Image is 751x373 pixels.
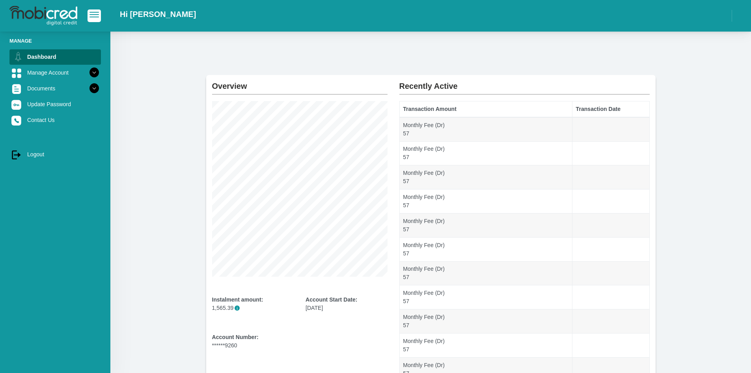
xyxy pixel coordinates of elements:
h2: Recently Active [399,75,650,91]
img: logo-mobicred.svg [9,6,77,26]
a: Dashboard [9,49,101,64]
h2: Overview [212,75,388,91]
b: Instalment amount: [212,296,263,303]
b: Account Start Date: [306,296,357,303]
td: Monthly Fee (Dr) 57 [399,213,572,237]
td: Monthly Fee (Dr) 57 [399,334,572,358]
td: Monthly Fee (Dr) 57 [399,189,572,214]
a: Update Password [9,97,101,112]
a: Contact Us [9,112,101,127]
th: Transaction Date [572,101,649,117]
td: Monthly Fee (Dr) 57 [399,285,572,309]
span: i [235,306,240,311]
b: Account Number: [212,334,259,340]
h2: Hi [PERSON_NAME] [120,9,196,19]
td: Monthly Fee (Dr) 57 [399,165,572,189]
p: 1,565.39 [212,304,294,312]
li: Manage [9,37,101,45]
td: Monthly Fee (Dr) 57 [399,261,572,285]
td: Monthly Fee (Dr) 57 [399,117,572,141]
td: Monthly Fee (Dr) 57 [399,141,572,165]
a: Documents [9,81,101,96]
th: Transaction Amount [399,101,572,117]
a: Logout [9,147,101,162]
div: [DATE] [306,296,388,312]
td: Monthly Fee (Dr) 57 [399,237,572,261]
td: Monthly Fee (Dr) 57 [399,309,572,334]
a: Manage Account [9,65,101,80]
